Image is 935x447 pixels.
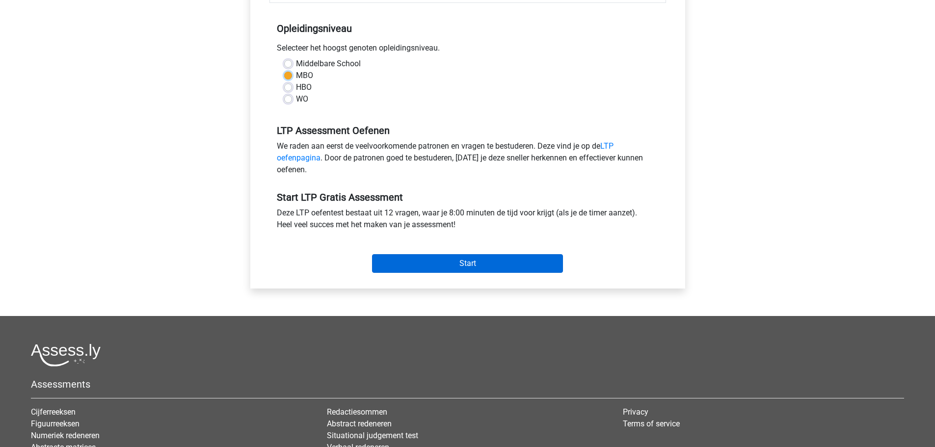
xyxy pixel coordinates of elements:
[31,343,101,367] img: Assessly logo
[31,378,904,390] h5: Assessments
[327,419,392,428] a: Abstract redeneren
[269,42,666,58] div: Selecteer het hoogst genoten opleidingsniveau.
[623,407,648,417] a: Privacy
[623,419,680,428] a: Terms of service
[296,81,312,93] label: HBO
[372,254,563,273] input: Start
[296,70,313,81] label: MBO
[277,191,659,203] h5: Start LTP Gratis Assessment
[296,93,308,105] label: WO
[327,407,387,417] a: Redactiesommen
[31,431,100,440] a: Numeriek redeneren
[277,125,659,136] h5: LTP Assessment Oefenen
[327,431,418,440] a: Situational judgement test
[277,19,659,38] h5: Opleidingsniveau
[31,407,76,417] a: Cijferreeksen
[296,58,361,70] label: Middelbare School
[269,140,666,180] div: We raden aan eerst de veelvoorkomende patronen en vragen te bestuderen. Deze vind je op de . Door...
[31,419,80,428] a: Figuurreeksen
[269,207,666,235] div: Deze LTP oefentest bestaat uit 12 vragen, waar je 8:00 minuten de tijd voor krijgt (als je de tim...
